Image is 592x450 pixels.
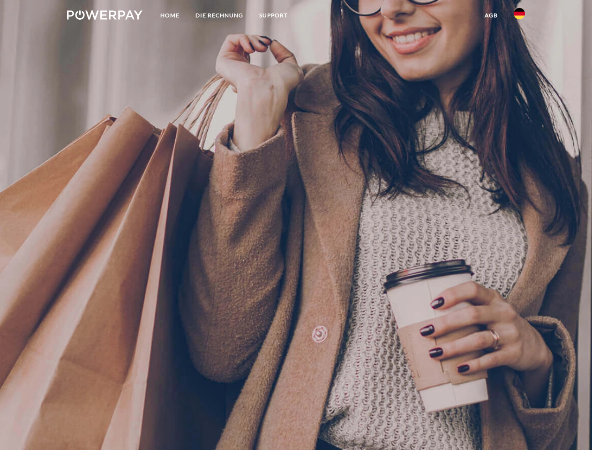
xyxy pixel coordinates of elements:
[477,7,506,24] a: agb
[152,7,187,24] a: Home
[514,8,525,19] img: de
[187,7,251,24] a: DIE RECHNUNG
[251,7,296,24] a: SUPPORT
[67,10,142,20] img: logo-powerpay-white.svg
